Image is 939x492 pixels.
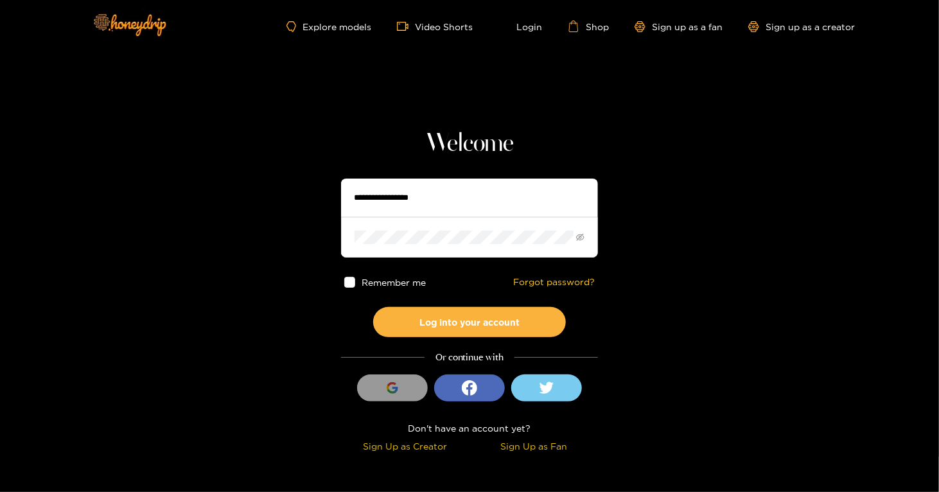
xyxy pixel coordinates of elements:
[362,277,426,287] span: Remember me
[568,21,609,32] a: Shop
[576,233,584,242] span: eye-invisible
[397,21,473,32] a: Video Shorts
[344,439,466,453] div: Sign Up as Creator
[498,21,542,32] a: Login
[341,421,598,435] div: Don't have an account yet?
[513,277,595,288] a: Forgot password?
[286,21,371,32] a: Explore models
[397,21,415,32] span: video-camera
[373,307,566,337] button: Log into your account
[748,21,855,32] a: Sign up as a creator
[635,21,723,32] a: Sign up as a fan
[341,350,598,365] div: Or continue with
[341,128,598,159] h1: Welcome
[473,439,595,453] div: Sign Up as Fan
